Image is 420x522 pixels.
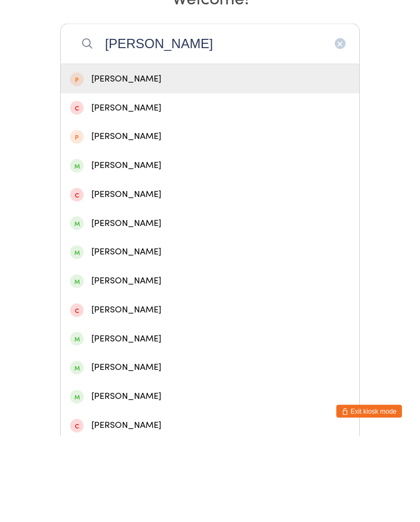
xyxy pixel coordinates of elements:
div: [PERSON_NAME] [70,158,350,172]
button: Exit kiosk mode [336,491,402,504]
div: [PERSON_NAME] [70,359,350,374]
div: [PERSON_NAME] [70,273,350,288]
input: Search [60,109,360,150]
div: [PERSON_NAME] [70,244,350,259]
div: [PERSON_NAME] [70,330,350,345]
div: [PERSON_NAME] [70,302,350,317]
div: [PERSON_NAME] [70,417,350,432]
div: [PERSON_NAME] [70,187,350,201]
div: [PERSON_NAME] [70,504,350,519]
div: [PERSON_NAME] [70,446,350,461]
div: [PERSON_NAME] [70,475,350,490]
div: [PERSON_NAME] [70,388,350,403]
div: [PERSON_NAME] [70,215,350,230]
h2: Welcome! [11,71,409,95]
